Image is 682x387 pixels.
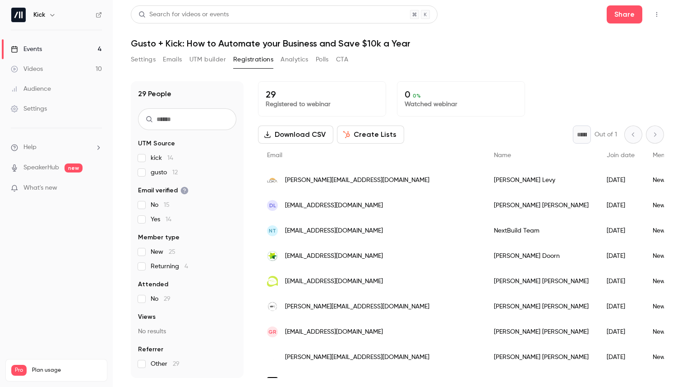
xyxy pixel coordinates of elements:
[131,52,156,67] button: Settings
[267,251,278,261] img: coregroupus.com
[598,345,644,370] div: [DATE]
[167,155,173,161] span: 14
[138,280,168,289] span: Attended
[337,126,404,144] button: Create Lists
[138,139,175,148] span: UTM Source
[65,163,83,173] span: new
[269,227,276,235] span: NT
[269,201,276,210] span: DL
[164,296,170,302] span: 29
[281,52,309,67] button: Analytics
[11,143,102,152] li: help-dropdown-opener
[598,243,644,269] div: [DATE]
[336,52,348,67] button: CTA
[11,365,27,376] span: Pro
[11,84,51,93] div: Audience
[266,100,378,109] p: Registered to webinar
[163,52,182,67] button: Emails
[267,276,278,287] img: aspenpeds.com
[598,218,644,243] div: [DATE]
[164,202,170,208] span: 15
[151,168,178,177] span: gusto
[598,193,644,218] div: [DATE]
[173,361,180,367] span: 29
[11,8,26,22] img: Kick
[598,269,644,294] div: [DATE]
[607,152,635,159] span: Join date
[594,130,617,139] p: Out of 1
[151,262,188,271] span: Returning
[138,10,229,19] div: Search for videos or events
[316,52,329,67] button: Polls
[494,152,511,159] span: Name
[138,89,171,99] h1: 29 People
[169,249,175,255] span: 25
[151,294,170,303] span: No
[189,52,226,67] button: UTM builder
[285,226,383,236] span: [EMAIL_ADDRESS][DOMAIN_NAME]
[405,89,517,100] p: 0
[285,252,383,261] span: [EMAIL_ADDRESS][DOMAIN_NAME]
[285,353,429,362] span: [PERSON_NAME][EMAIL_ADDRESS][DOMAIN_NAME]
[485,243,598,269] div: [PERSON_NAME] Doorn
[485,193,598,218] div: [PERSON_NAME] [PERSON_NAME]
[151,359,180,368] span: Other
[138,327,236,336] p: No results
[607,5,642,23] button: Share
[598,319,644,345] div: [DATE]
[33,10,45,19] h6: Kick
[138,186,189,195] span: Email verified
[32,367,101,374] span: Plan usage
[267,355,278,359] img: springlingtherapy.com
[151,247,175,256] span: New
[285,302,429,312] span: [PERSON_NAME][EMAIL_ADDRESS][DOMAIN_NAME]
[485,345,598,370] div: [PERSON_NAME] [PERSON_NAME]
[413,93,421,99] span: 0 %
[285,176,429,185] span: [PERSON_NAME][EMAIL_ADDRESS][DOMAIN_NAME]
[11,65,43,74] div: Videos
[172,169,178,176] span: 12
[151,200,170,210] span: No
[485,218,598,243] div: NextBuild Team
[138,233,180,242] span: Member type
[598,168,644,193] div: [DATE]
[485,168,598,193] div: [PERSON_NAME] Levy
[485,269,598,294] div: [PERSON_NAME] [PERSON_NAME]
[267,301,278,312] img: venicebeachfc.com
[151,215,171,224] span: Yes
[267,152,282,159] span: Email
[23,143,37,152] span: Help
[11,104,47,113] div: Settings
[151,154,173,163] span: kick
[285,277,383,286] span: [EMAIL_ADDRESS][DOMAIN_NAME]
[23,183,57,193] span: What's new
[258,126,333,144] button: Download CSV
[91,184,102,192] iframe: Noticeable Trigger
[131,38,664,49] h1: Gusto + Kick: How to Automate your Business and Save $10k a Year
[138,345,163,354] span: Referrer
[485,294,598,319] div: [PERSON_NAME] [PERSON_NAME]
[268,328,276,336] span: GR
[405,100,517,109] p: Watched webinar
[233,52,273,67] button: Registrations
[23,163,59,173] a: SpeakerHub
[267,175,278,186] img: lokatravel.com
[285,327,383,337] span: [EMAIL_ADDRESS][DOMAIN_NAME]
[138,139,236,368] section: facet-groups
[11,45,42,54] div: Events
[485,319,598,345] div: [PERSON_NAME] [PERSON_NAME]
[285,201,383,210] span: [EMAIL_ADDRESS][DOMAIN_NAME]
[184,263,188,270] span: 4
[138,312,156,322] span: Views
[266,89,378,100] p: 29
[598,294,644,319] div: [DATE]
[166,216,171,223] span: 14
